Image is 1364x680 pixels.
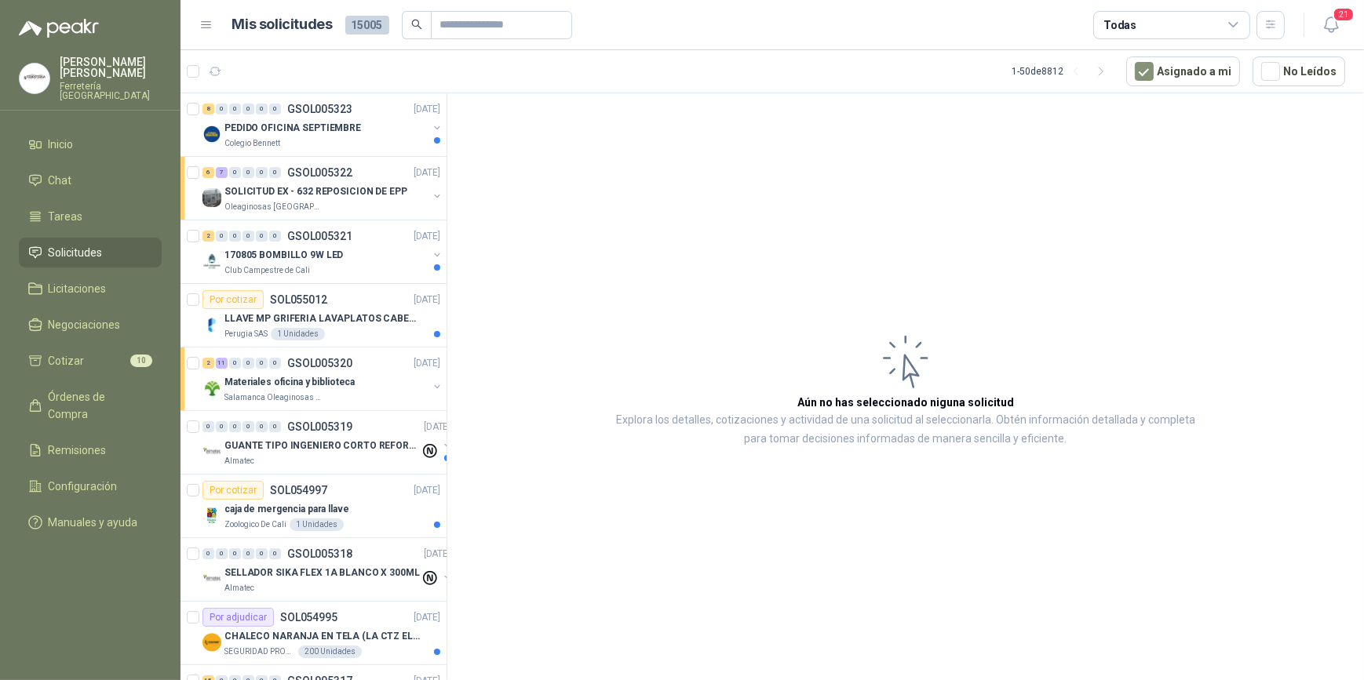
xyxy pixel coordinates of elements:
[202,290,264,309] div: Por cotizar
[202,315,221,334] img: Company Logo
[256,358,268,369] div: 0
[202,163,443,213] a: 6 7 0 0 0 0 GSOL005322[DATE] Company LogoSOLICITUD EX - 632 REPOSICION DE EPPOleaginosas [GEOGRAP...
[202,569,221,588] img: Company Logo
[202,252,221,271] img: Company Logo
[224,391,323,404] p: Salamanca Oleaginosas SAS
[424,420,450,435] p: [DATE]
[224,502,349,517] p: caja de mergencia para llave
[202,227,443,277] a: 2 0 0 0 0 0 GSOL005321[DATE] Company Logo170805 BOMBILLO 9W LEDClub Campestre de Cali
[345,16,389,35] span: 15005
[1103,16,1136,34] div: Todas
[287,548,352,559] p: GSOL005318
[256,104,268,115] div: 0
[224,201,323,213] p: Oleaginosas [GEOGRAPHIC_DATA]
[202,100,443,150] a: 8 0 0 0 0 0 GSOL005323[DATE] Company LogoPEDIDO OFICINA SEPTIEMBREColegio Bennett
[49,316,121,333] span: Negociaciones
[202,104,214,115] div: 8
[229,421,241,432] div: 0
[224,137,280,150] p: Colegio Bennett
[411,19,422,30] span: search
[269,231,281,242] div: 0
[202,354,443,404] a: 2 11 0 0 0 0 GSOL005320[DATE] Company LogoMateriales oficina y bibliotecaSalamanca Oleaginosas SAS
[256,421,268,432] div: 0
[224,121,361,136] p: PEDIDO OFICINA SEPTIEMBRE
[202,379,221,398] img: Company Logo
[181,475,447,538] a: Por cotizarSOL054997[DATE] Company Logocaja de mergencia para llaveZoologico De Cali1 Unidades
[229,358,241,369] div: 0
[290,518,344,531] div: 1 Unidades
[269,104,281,115] div: 0
[202,358,214,369] div: 2
[181,602,447,665] a: Por adjudicarSOL054995[DATE] Company LogoCHALECO NARANJA EN TELA (LA CTZ ELEGIDA DEBE ENVIAR MUES...
[224,248,343,263] p: 170805 BOMBILLO 9W LED
[1333,7,1355,22] span: 21
[269,167,281,178] div: 0
[19,507,162,537] a: Manuales y ayuda
[20,64,49,93] img: Company Logo
[49,352,85,369] span: Cotizar
[271,328,325,340] div: 1 Unidades
[256,231,268,242] div: 0
[224,629,420,644] p: CHALECO NARANJA EN TELA (LA CTZ ELEGIDA DEBE ENVIAR MUESTRA)
[202,548,214,559] div: 0
[224,264,310,277] p: Club Campestre de Cali
[202,231,214,242] div: 2
[19,19,99,38] img: Logo peakr
[19,129,162,159] a: Inicio
[1253,56,1345,86] button: No Leídos
[270,294,327,305] p: SOL055012
[49,172,72,189] span: Chat
[229,167,241,178] div: 0
[414,293,440,307] p: [DATE]
[287,104,352,115] p: GSOL005323
[224,328,268,340] p: Perugia SAS
[49,208,83,225] span: Tareas
[202,421,214,432] div: 0
[280,612,337,623] p: SOL054995
[130,355,152,367] span: 10
[202,481,264,500] div: Por cotizar
[414,356,440,371] p: [DATE]
[243,548,254,559] div: 0
[202,188,221,207] img: Company Logo
[202,167,214,178] div: 6
[243,167,254,178] div: 0
[19,382,162,429] a: Órdenes de Compra
[243,104,254,115] div: 0
[202,633,221,652] img: Company Logo
[424,547,450,562] p: [DATE]
[216,167,228,178] div: 7
[224,184,407,199] p: SOLICITUD EX - 632 REPOSICION DE EPP
[202,608,274,627] div: Por adjudicar
[224,375,355,390] p: Materiales oficina y biblioteca
[1012,59,1114,84] div: 1 - 50 de 8812
[216,548,228,559] div: 0
[243,421,254,432] div: 0
[216,358,228,369] div: 11
[604,411,1207,449] p: Explora los detalles, cotizaciones y actividad de una solicitud al seleccionarla. Obtén informaci...
[224,455,254,467] p: Almatec
[287,167,352,178] p: GSOL005322
[224,582,254,595] p: Almatec
[49,136,74,153] span: Inicio
[1317,11,1345,39] button: 21
[414,229,440,244] p: [DATE]
[229,231,241,242] div: 0
[202,125,221,144] img: Company Logo
[49,478,118,495] span: Configuración
[19,274,162,304] a: Licitaciones
[202,442,221,461] img: Company Logo
[181,284,447,347] a: Por cotizarSOL055012[DATE] Company LogoLLAVE MP GRIFERIA LAVAPLATOS CABEZA EXTRAIBLEPerugia SAS1 ...
[269,421,281,432] div: 0
[19,471,162,501] a: Configuración
[216,421,228,432] div: 0
[19,202,162,231] a: Tareas
[232,13,333,36] h1: Mis solicitudes
[243,231,254,242] div: 0
[414,165,440,180] p: [DATE]
[287,231,352,242] p: GSOL005321
[256,167,268,178] div: 0
[49,514,138,531] span: Manuales y ayuda
[19,435,162,465] a: Remisiones
[60,82,162,100] p: Ferretería [GEOGRAPHIC_DATA]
